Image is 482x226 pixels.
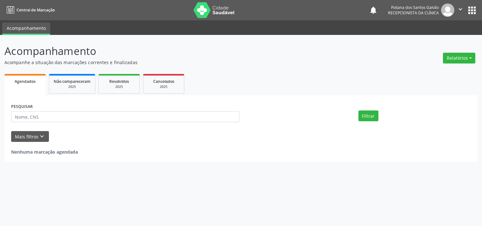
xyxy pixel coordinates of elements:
[457,6,464,13] i: 
[4,5,55,15] a: Central de Marcação
[17,7,55,13] span: Central de Marcação
[2,23,50,35] a: Acompanhamento
[369,6,378,15] button: notifications
[54,84,91,89] div: 2025
[109,79,129,84] span: Resolvidos
[148,84,180,89] div: 2025
[441,3,454,17] img: img
[11,102,33,112] label: PESQUISAR
[11,149,78,155] strong: Nenhuma marcação agendada
[103,84,135,89] div: 2025
[466,5,478,16] button: apps
[358,110,378,121] button: Filtrar
[54,79,91,84] span: Não compareceram
[388,10,439,16] span: Recepcionista da clínica
[4,43,336,59] p: Acompanhamento
[443,53,475,63] button: Relatórios
[38,133,45,140] i: keyboard_arrow_down
[388,5,439,10] div: Poliana dos Santos Galvão
[4,59,336,66] p: Acompanhe a situação das marcações correntes e finalizadas
[454,3,466,17] button: 
[11,131,49,142] button: Mais filtroskeyboard_arrow_down
[15,79,36,84] span: Agendados
[11,111,240,122] input: Nome, CNS
[153,79,174,84] span: Cancelados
